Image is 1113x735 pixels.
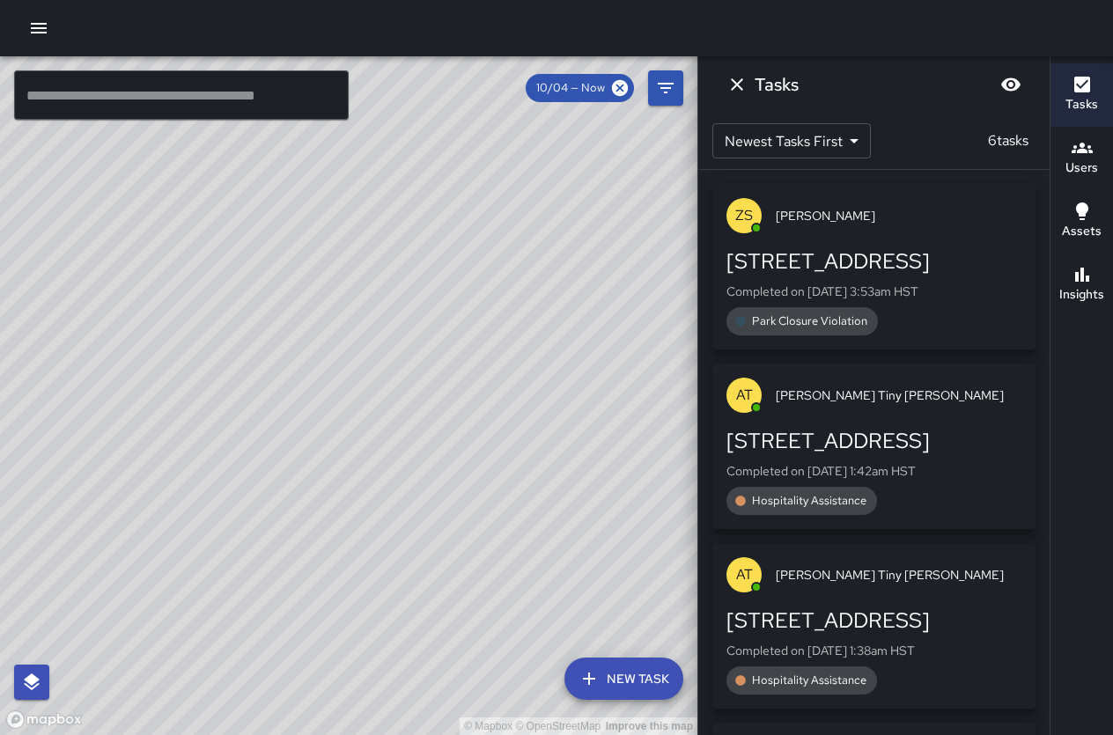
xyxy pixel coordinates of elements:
[1059,285,1104,305] h6: Insights
[564,658,683,700] button: New Task
[719,67,755,102] button: Dismiss
[1050,190,1113,254] button: Assets
[712,184,1036,349] button: ZS[PERSON_NAME][STREET_ADDRESS]Completed on [DATE] 3:53am HSTPark Closure Violation
[648,70,683,106] button: Filters
[736,385,753,406] p: AT
[726,283,1021,300] p: Completed on [DATE] 3:53am HST
[741,312,878,330] span: Park Closure Violation
[726,606,1021,635] div: [STREET_ADDRESS]
[741,672,877,689] span: Hospitality Assistance
[726,247,1021,276] div: [STREET_ADDRESS]
[1062,222,1102,241] h6: Assets
[712,364,1036,529] button: AT[PERSON_NAME] Tiny [PERSON_NAME][STREET_ADDRESS]Completed on [DATE] 1:42am HSTHospitality Assis...
[712,123,871,158] div: Newest Tasks First
[526,74,634,102] div: 10/04 — Now
[526,79,615,97] span: 10/04 — Now
[1050,127,1113,190] button: Users
[736,564,753,585] p: AT
[726,642,1021,659] p: Completed on [DATE] 1:38am HST
[776,207,1021,224] span: [PERSON_NAME]
[993,67,1028,102] button: Blur
[755,70,799,99] h6: Tasks
[726,462,1021,480] p: Completed on [DATE] 1:42am HST
[1050,254,1113,317] button: Insights
[776,566,1021,584] span: [PERSON_NAME] Tiny [PERSON_NAME]
[735,205,753,226] p: ZS
[712,543,1036,709] button: AT[PERSON_NAME] Tiny [PERSON_NAME][STREET_ADDRESS]Completed on [DATE] 1:38am HSTHospitality Assis...
[981,130,1036,151] p: 6 tasks
[776,386,1021,404] span: [PERSON_NAME] Tiny [PERSON_NAME]
[1065,158,1098,178] h6: Users
[741,492,877,510] span: Hospitality Assistance
[726,427,1021,455] div: [STREET_ADDRESS]
[1065,95,1098,114] h6: Tasks
[1050,63,1113,127] button: Tasks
